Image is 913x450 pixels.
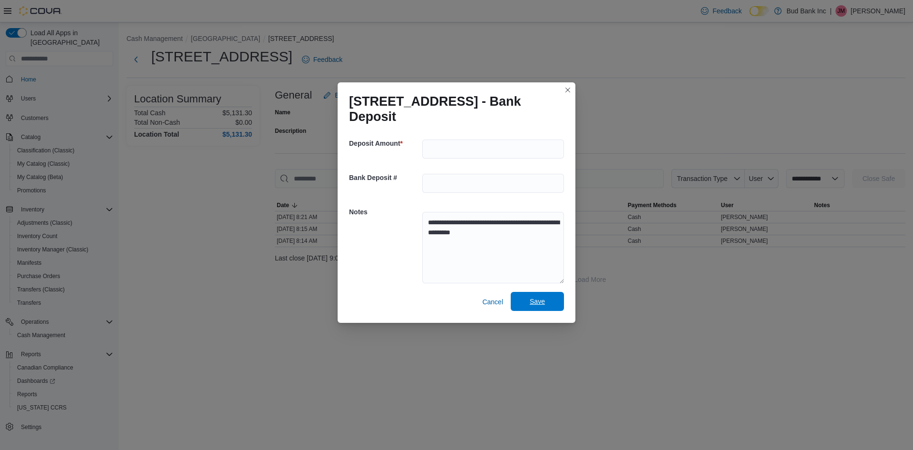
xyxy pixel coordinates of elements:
[562,84,573,96] button: Closes this modal window
[349,94,556,124] h1: [STREET_ADDRESS] - Bank Deposit
[349,168,420,187] h5: Bank Deposit #
[349,134,420,153] h5: Deposit Amount
[482,297,503,307] span: Cancel
[478,292,507,311] button: Cancel
[511,292,564,311] button: Save
[530,297,545,306] span: Save
[349,202,420,221] h5: Notes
